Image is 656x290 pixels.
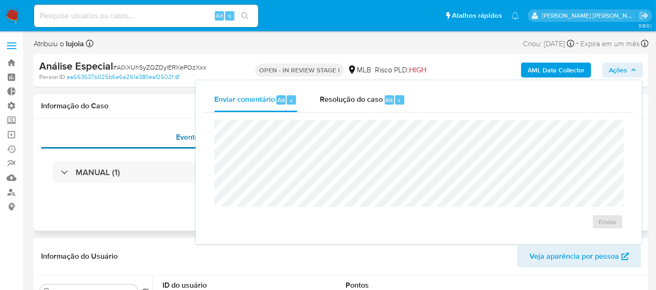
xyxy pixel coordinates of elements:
span: s [228,11,231,20]
a: Sair [639,11,649,21]
span: Atribuiu o [34,39,84,49]
button: AML Data Collector [521,63,591,78]
h1: Informação do Caso [41,101,641,111]
b: AML Data Collector [528,63,585,78]
span: Alt [277,96,285,105]
span: Alt [386,96,393,105]
span: r [398,96,401,105]
span: # A0iXUhSyZQZDylERXePOzXxx [113,63,206,72]
div: Criou: [DATE] [523,37,574,50]
span: Risco PLD: [375,65,426,75]
button: Ações [602,63,643,78]
span: HIGH [409,64,426,75]
a: ea663637b025b6e6a261e380eaf2502f [67,73,179,81]
span: Veja aparência por pessoa [529,245,619,268]
b: Person ID [39,73,65,81]
button: search-icon [235,9,254,22]
span: Enviar comentário [214,94,275,105]
div: MANUAL (1) [52,162,630,183]
span: c [290,96,293,105]
div: MLB [347,65,371,75]
a: Notificações [511,12,519,20]
b: Análise Especial [39,58,113,73]
span: Atalhos rápidos [452,11,502,21]
span: Eventos ( 1 ) [176,132,215,142]
span: Resolução do caso [320,94,383,105]
h3: MANUAL (1) [76,167,120,177]
button: Veja aparência por pessoa [517,245,641,268]
h1: Informação do Usuário [41,252,118,261]
span: Expira em um mês [580,39,640,49]
input: Pesquise usuários ou casos... [34,10,258,22]
span: - [576,37,578,50]
span: Ações [609,63,627,78]
b: lujoia [64,38,84,49]
span: Alt [216,11,223,20]
p: luciana.joia@mercadopago.com.br [542,11,636,20]
p: OPEN - IN REVIEW STAGE I [255,64,344,77]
